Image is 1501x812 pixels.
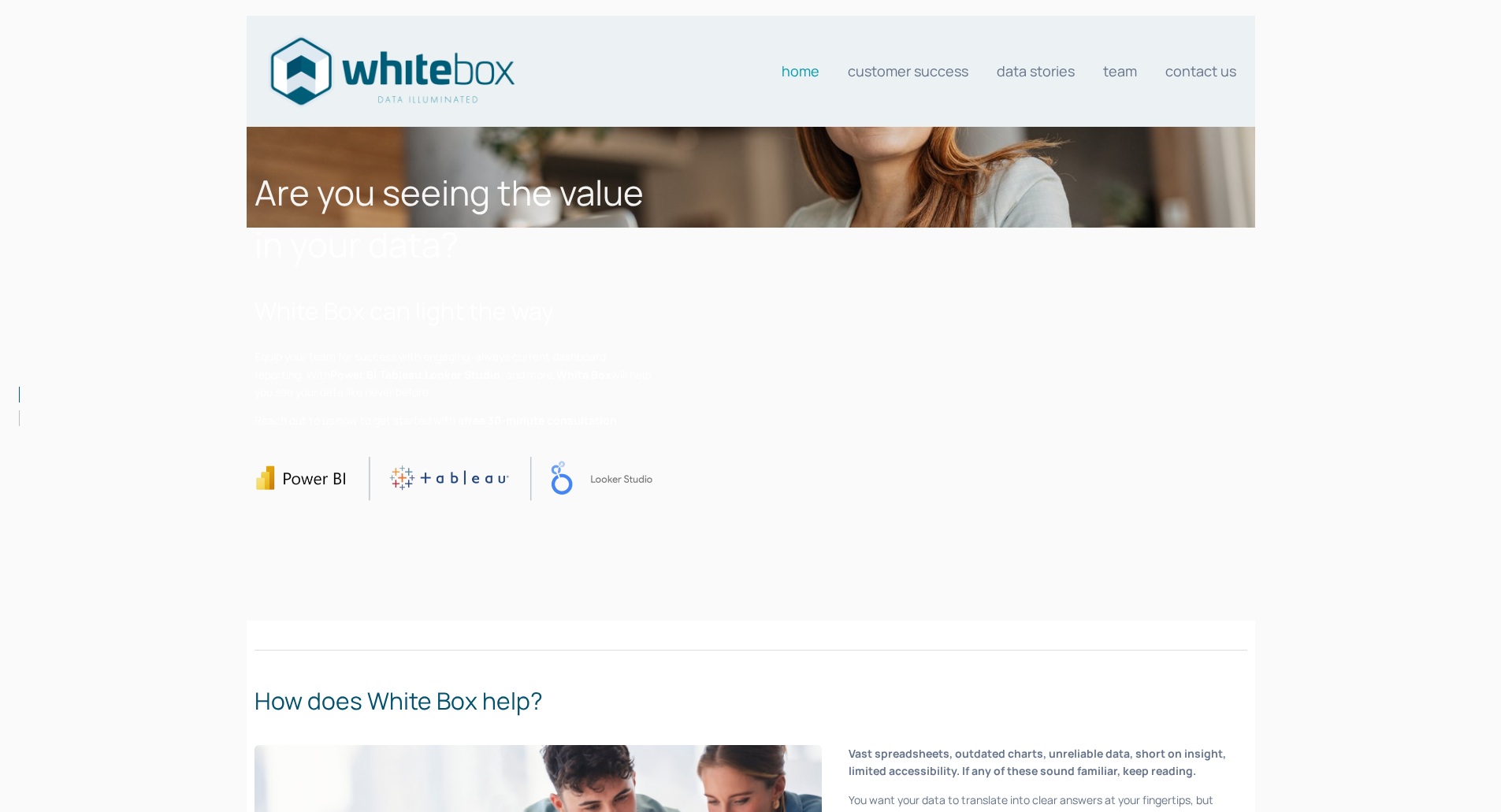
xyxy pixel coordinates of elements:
[266,32,518,110] img: Data consultants
[255,683,1247,718] h2: How does White Box help?
[848,55,968,87] a: Customer Success
[255,166,652,270] h1: Are you seeing the value in your data?
[1165,55,1236,87] a: Contact us
[330,367,377,382] strong: Power BI
[255,412,652,429] p: Reach out to us now to get started with a .
[380,367,422,382] strong: Tableau
[782,55,819,87] a: Home
[997,55,1075,87] a: Data stories
[1019,166,1247,581] iframe: Form 0
[255,348,652,401] p: Equip your team for success with engaging, always current dashboard reporting. With , , , and mor...
[556,367,611,382] strong: White Box
[425,367,500,382] strong: Looker Studio
[464,413,617,428] strong: free 30-minute consultation
[255,293,652,328] h2: White Box can light the way
[1103,55,1137,87] a: Team
[849,746,1228,778] strong: Vast spreadsheets, outdated charts, unreliable data, short on insight, limited accessibility. If ...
